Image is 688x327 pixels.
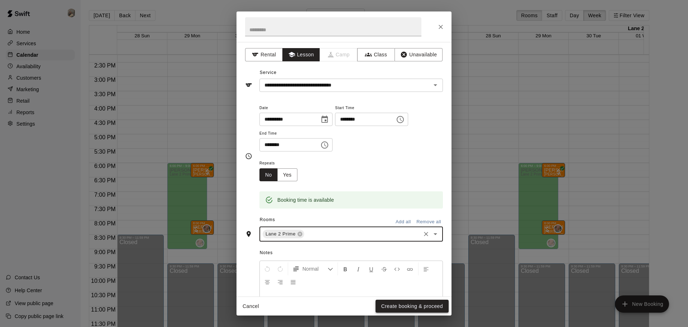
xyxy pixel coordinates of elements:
[259,168,297,182] div: outlined button group
[245,81,252,89] svg: Service
[430,229,440,239] button: Open
[260,217,275,222] span: Rooms
[365,262,377,275] button: Format Underline
[245,153,252,160] svg: Timing
[320,48,358,61] span: Camps can only be created in the Services page
[260,70,277,75] span: Service
[277,168,297,182] button: Yes
[317,138,332,152] button: Choose time, selected time is 9:00 PM
[287,275,299,288] button: Justify Align
[263,230,304,238] div: Lane 2 Prime
[393,112,407,127] button: Choose time, selected time is 8:30 PM
[421,229,431,239] button: Clear
[290,262,336,275] button: Formatting Options
[378,262,390,275] button: Format Strikethrough
[261,262,273,275] button: Undo
[260,247,443,259] span: Notes
[339,262,352,275] button: Format Bold
[259,103,333,113] span: Date
[259,129,333,139] span: End Time
[415,216,443,228] button: Remove all
[352,262,364,275] button: Format Italics
[391,262,403,275] button: Insert Code
[259,168,278,182] button: No
[395,48,443,61] button: Unavailable
[420,262,432,275] button: Left Align
[404,262,416,275] button: Insert Link
[317,112,332,127] button: Choose date, selected date is Sep 29, 2025
[274,275,286,288] button: Right Align
[239,300,262,313] button: Cancel
[259,159,303,168] span: Repeats
[245,48,283,61] button: Rental
[263,230,298,238] span: Lane 2 Prime
[430,80,440,90] button: Open
[357,48,395,61] button: Class
[302,265,328,272] span: Normal
[392,216,415,228] button: Add all
[274,262,286,275] button: Redo
[282,48,320,61] button: Lesson
[245,230,252,238] svg: Rooms
[277,193,334,206] div: Booking time is available
[261,275,273,288] button: Center Align
[335,103,408,113] span: Start Time
[434,20,447,33] button: Close
[376,300,449,313] button: Create booking & proceed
